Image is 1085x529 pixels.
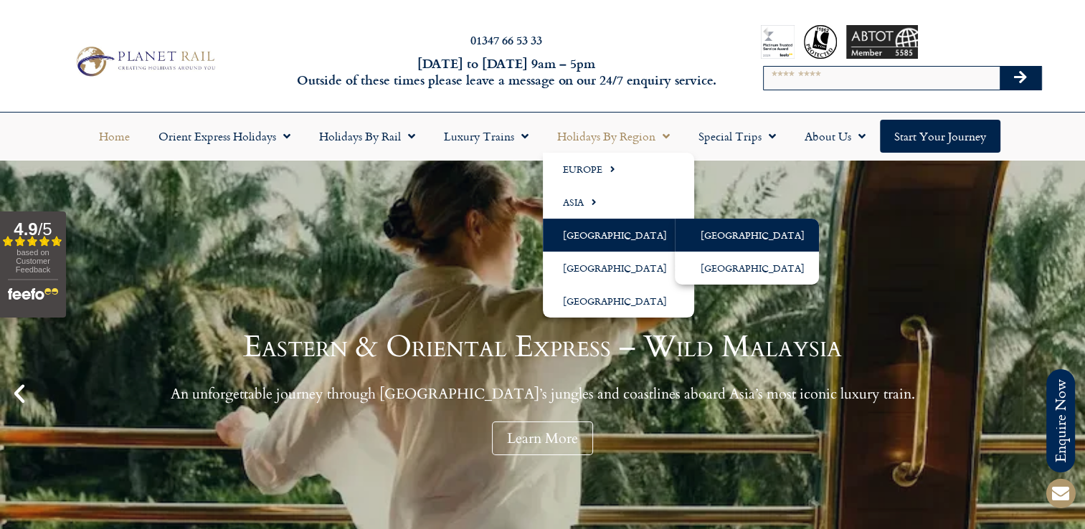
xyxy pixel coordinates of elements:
a: 01347 66 53 33 [470,32,542,48]
img: Planet Rail Train Holidays Logo [70,43,219,80]
a: Learn More [492,421,593,455]
a: Special Trips [684,120,790,153]
a: [GEOGRAPHIC_DATA] [543,252,694,285]
a: Home [85,120,144,153]
div: Previous slide [7,381,32,406]
a: Start your Journey [880,120,1000,153]
ul: [GEOGRAPHIC_DATA] [675,219,819,285]
a: Holidays by Region [543,120,684,153]
a: [GEOGRAPHIC_DATA] [675,219,819,252]
a: Holidays by Rail [305,120,430,153]
a: Luxury Trains [430,120,543,153]
a: About Us [790,120,880,153]
nav: Menu [7,120,1078,153]
a: [GEOGRAPHIC_DATA] [543,219,694,252]
a: Europe [543,153,694,186]
a: [GEOGRAPHIC_DATA] [543,285,694,318]
a: Asia [543,186,694,219]
p: An unforgettable journey through [GEOGRAPHIC_DATA]’s jungles and coastlines aboard Asia’s most ic... [171,385,915,403]
a: [GEOGRAPHIC_DATA] [675,252,819,285]
h1: Eastern & Oriental Express – Wild Malaysia [171,332,915,362]
button: Search [1000,67,1041,90]
a: Orient Express Holidays [144,120,305,153]
h6: [DATE] to [DATE] 9am – 5pm Outside of these times please leave a message on our 24/7 enquiry serv... [293,55,719,89]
